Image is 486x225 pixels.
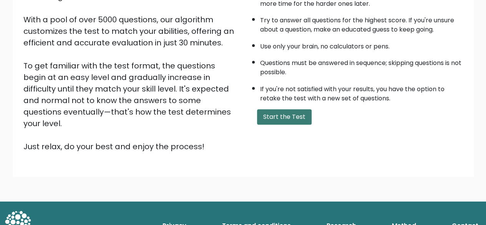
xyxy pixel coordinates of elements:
[257,109,312,125] button: Start the Test
[260,12,463,34] li: Try to answer all questions for the highest score. If you're unsure about a question, make an edu...
[260,81,463,103] li: If you're not satisfied with your results, you have the option to retake the test with a new set ...
[260,38,463,51] li: Use only your brain, no calculators or pens.
[260,55,463,77] li: Questions must be answered in sequence; skipping questions is not possible.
